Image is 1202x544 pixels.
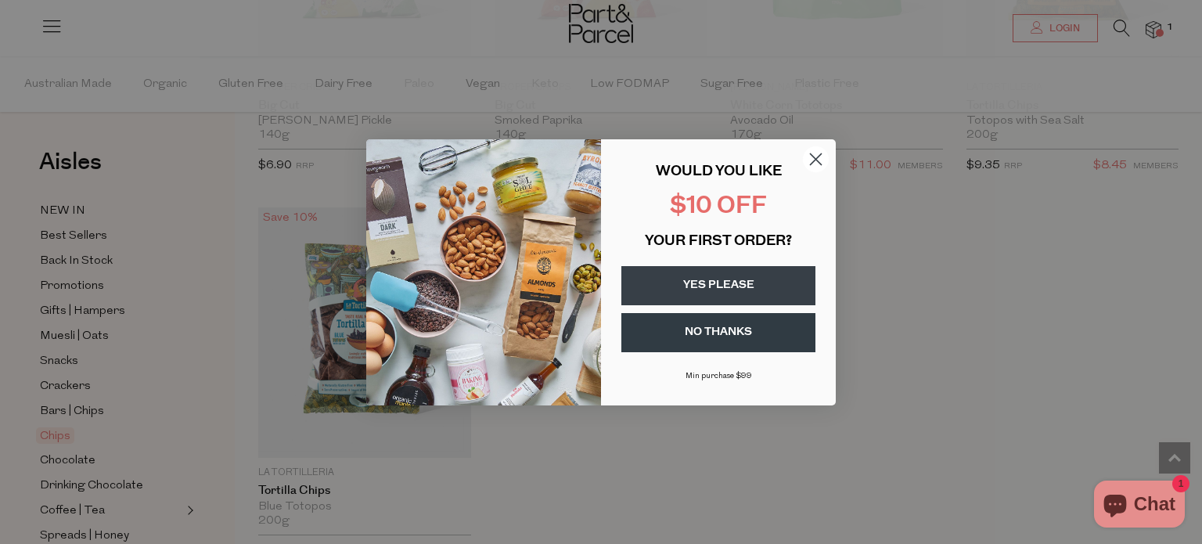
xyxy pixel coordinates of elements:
span: $10 OFF [670,195,767,219]
button: Close dialog [802,146,830,173]
img: 43fba0fb-7538-40bc-babb-ffb1a4d097bc.jpeg [366,139,601,405]
button: YES PLEASE [621,266,815,305]
span: Min purchase $99 [686,372,752,380]
button: NO THANKS [621,313,815,352]
span: YOUR FIRST ORDER? [645,235,792,249]
inbox-online-store-chat: Shopify online store chat [1089,481,1189,531]
span: WOULD YOU LIKE [656,165,782,179]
